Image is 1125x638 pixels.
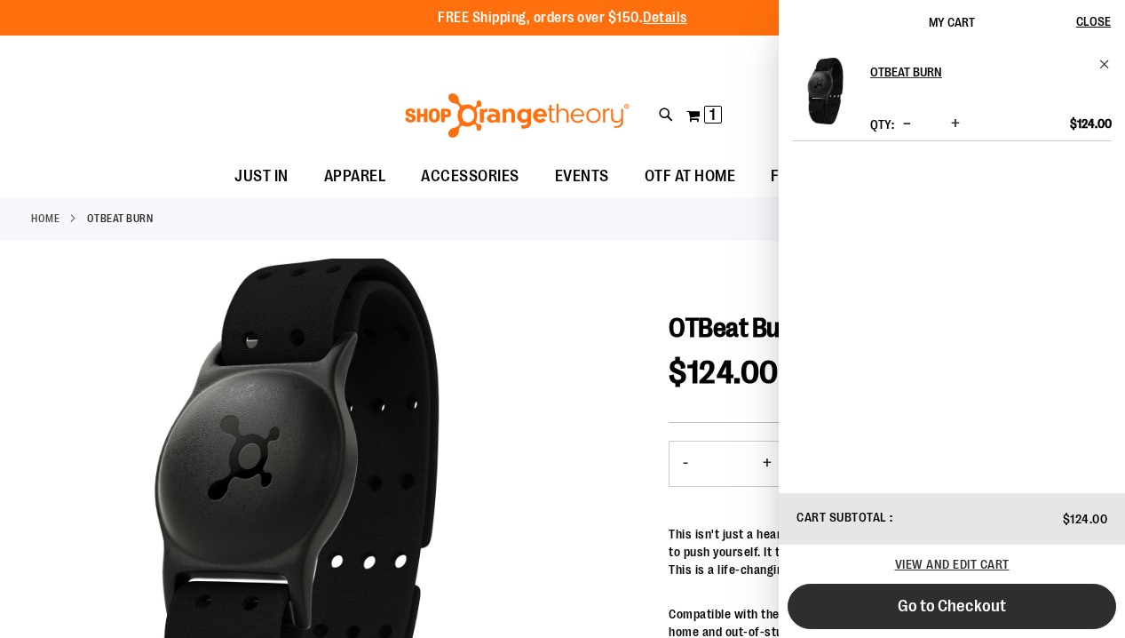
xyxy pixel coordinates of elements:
[947,116,964,133] button: Increase product quantity
[792,58,859,136] a: OTBeat Burn
[324,156,386,196] span: APPAREL
[669,313,804,343] span: OTBeat Burn
[87,211,154,227] strong: OTBeat Burn
[749,442,785,486] button: Increase product quantity
[402,93,632,138] img: Shop Orangetheory
[643,10,687,26] a: Details
[870,117,894,132] label: Qty
[792,58,1112,141] li: Product
[929,15,975,29] span: My Cart
[555,156,609,196] span: EVENTS
[870,58,1088,86] h2: OTBeat Burn
[796,510,887,524] span: Cart Subtotal
[234,156,289,196] span: JUST IN
[899,116,915,133] button: Decrease product quantity
[709,106,716,124] span: 1
[645,156,736,196] span: OTF AT HOME
[895,557,1010,571] a: View and edit cart
[1098,58,1112,71] a: Remove item
[669,525,1094,578] p: This isn't just a heart rate monitor. It does more than that. It tells you when to push yourself....
[792,58,859,124] img: OTBeat Burn
[771,156,891,196] span: FINAL PUSH SALE
[438,8,687,28] p: FREE Shipping, orders over $150.
[788,584,1116,629] button: Go to Checkout
[421,156,519,196] span: ACCESSORIES
[669,442,701,486] button: Decrease product quantity
[669,355,779,391] span: $124.00
[1070,116,1112,132] span: $124.00
[1063,512,1108,526] span: $124.00
[870,58,1112,86] a: OTBeat Burn
[898,596,1006,616] span: Go to Checkout
[31,211,59,227] a: Home
[1076,14,1111,28] span: Close
[701,443,749,485] input: Product quantity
